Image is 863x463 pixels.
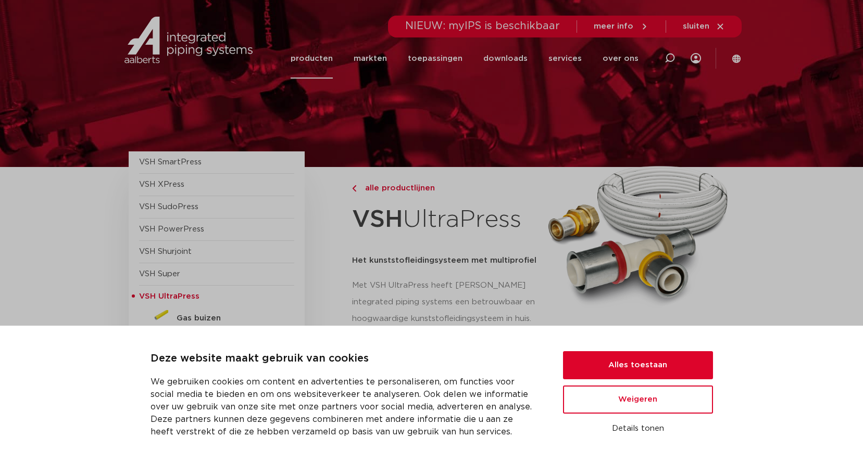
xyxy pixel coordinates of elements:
a: toepassingen [408,38,462,79]
a: services [548,38,582,79]
a: alle productlijnen [352,182,541,195]
p: Deze website maakt gebruik van cookies [151,351,538,367]
a: VSH Shurjoint [139,248,192,255]
button: Weigeren [563,385,713,414]
a: sluiten [683,22,725,31]
nav: Menu [291,38,639,79]
a: VSH Super [139,270,180,278]
span: NIEUW: myIPS is beschikbaar [405,21,560,31]
a: VSH PowerPress [139,225,204,233]
span: VSH UltraPress [139,292,199,300]
p: Met VSH UltraPress heeft [PERSON_NAME] integrated piping systems een betrouwbaar en hoogwaardige ... [352,277,541,327]
a: VSH SudoPress [139,203,198,211]
a: VSH XPress [139,181,184,188]
p: We gebruiken cookies om content en advertenties te personaliseren, om functies voor social media ... [151,376,538,438]
a: downloads [483,38,528,79]
a: VSH SmartPress [139,158,202,166]
a: over ons [603,38,639,79]
span: sluiten [683,22,709,30]
a: Gas buizen [139,308,294,325]
h1: UltraPress [352,200,541,240]
h5: Gas buizen [177,314,280,323]
span: alle productlijnen [359,184,435,192]
strong: VSH [352,208,403,231]
a: markten [354,38,387,79]
h5: Het kunststofleidingsysteem met multiprofiel [352,252,541,269]
button: Alles toestaan [563,351,713,379]
a: meer info [594,22,649,31]
span: meer info [594,22,633,30]
a: buizen [139,325,294,341]
img: chevron-right.svg [352,185,356,192]
button: Details tonen [563,420,713,438]
a: producten [291,38,333,79]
